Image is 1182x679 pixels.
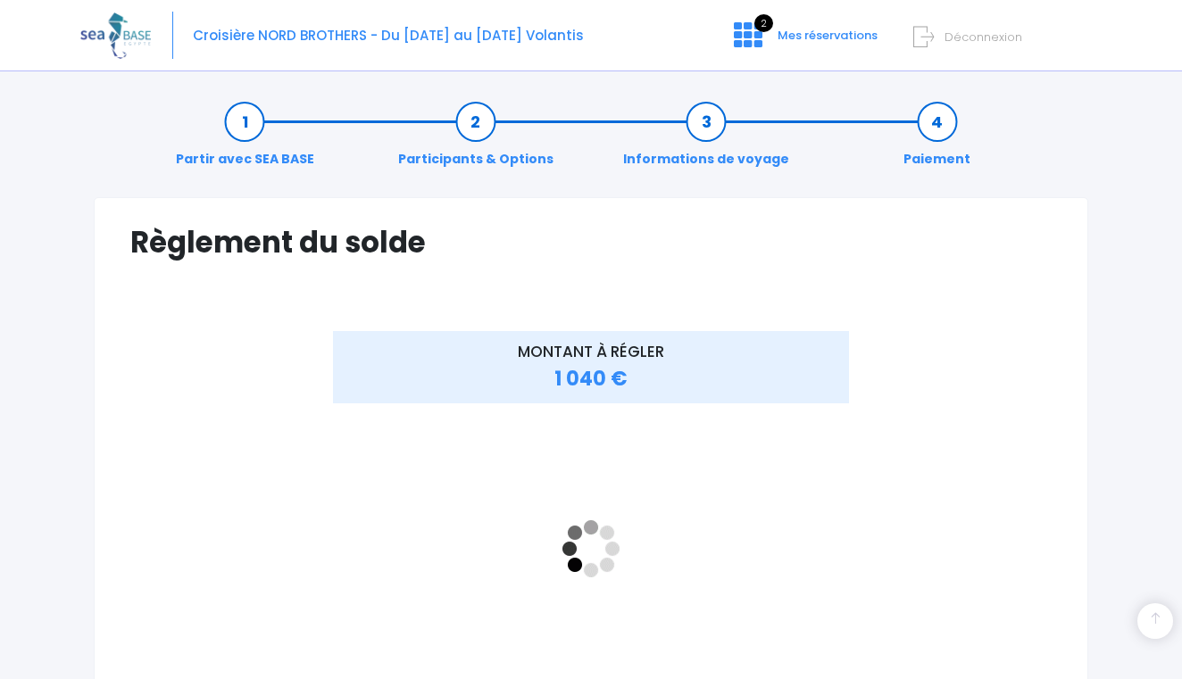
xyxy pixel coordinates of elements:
[614,112,798,169] a: Informations de voyage
[518,341,664,362] span: MONTANT À RÉGLER
[945,29,1022,46] span: Déconnexion
[554,365,628,393] span: 1 040 €
[754,14,773,32] span: 2
[778,27,878,44] span: Mes réservations
[193,26,584,45] span: Croisière NORD BROTHERS - Du [DATE] au [DATE] Volantis
[720,33,888,50] a: 2 Mes réservations
[130,225,1052,260] h1: Règlement du solde
[895,112,979,169] a: Paiement
[167,112,323,169] a: Partir avec SEA BASE
[389,112,562,169] a: Participants & Options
